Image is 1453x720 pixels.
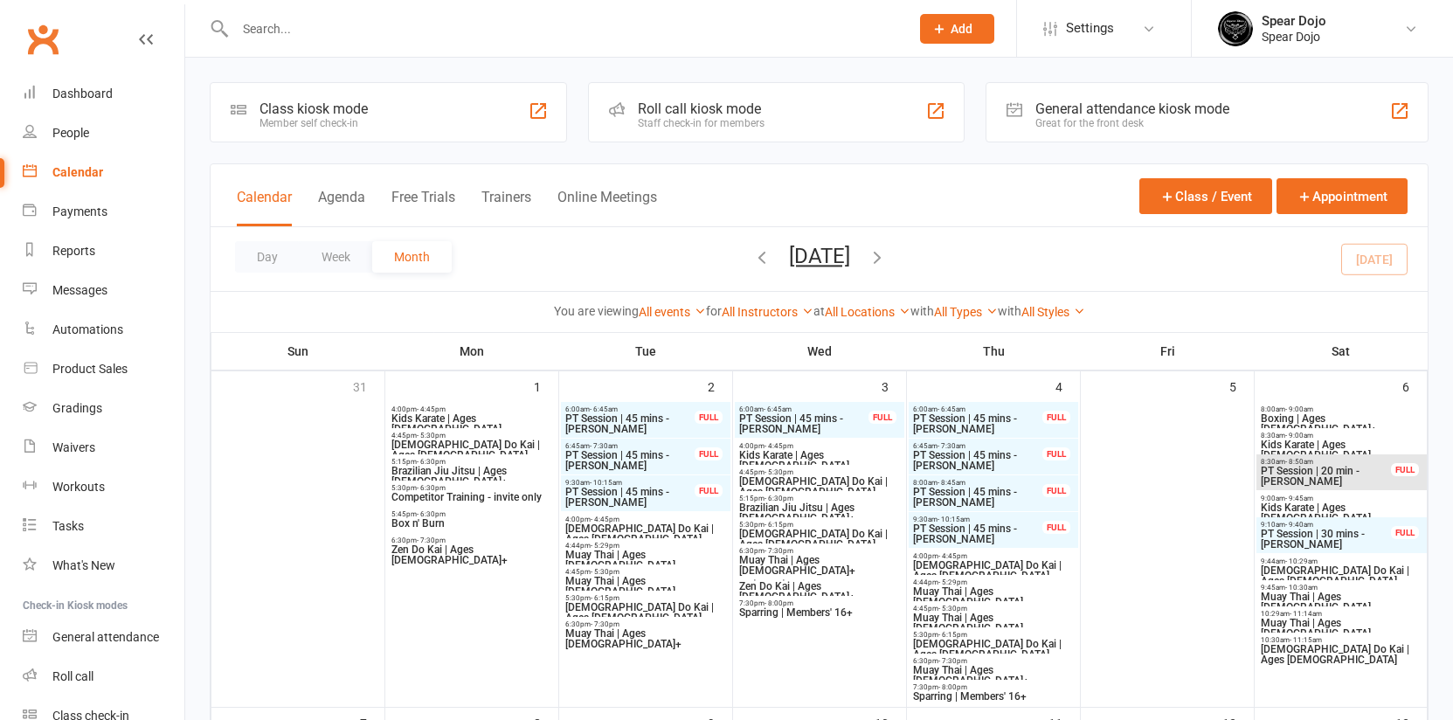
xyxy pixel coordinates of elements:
div: 5 [1229,371,1254,400]
span: Kids Karate | Ages [DEMOGRAPHIC_DATA] [1260,502,1423,523]
span: PT Session | 20 min - [PERSON_NAME] [1260,466,1392,487]
span: 5:15pm [391,458,553,466]
div: Calendar [52,165,103,179]
span: 6:00am [738,405,869,413]
a: Payments [23,192,184,232]
span: 6:45am [912,442,1043,450]
div: Spear Dojo [1262,29,1326,45]
span: PT Session | 45 mins - [PERSON_NAME] [738,413,869,434]
span: PT Session | 45 mins - [PERSON_NAME] [564,450,695,471]
a: All Instructors [722,305,813,319]
span: PT Session | 45 mins - [PERSON_NAME] [564,487,695,508]
span: 4:45pm [564,568,727,576]
span: - 8:45am [938,479,965,487]
a: All Types [934,305,998,319]
span: PT Session | 30 mins - [PERSON_NAME] [1260,529,1392,550]
a: Dashboard [23,74,184,114]
span: 6:00am [564,405,695,413]
span: Kids Karate | Ages [DEMOGRAPHIC_DATA] [391,413,553,434]
img: thumb_image1623745760.png [1218,11,1253,46]
span: [DEMOGRAPHIC_DATA] Do Kai | Ages [DEMOGRAPHIC_DATA] [738,529,901,550]
span: 7:30pm [912,683,1075,691]
div: Roll call kiosk mode [638,100,765,117]
span: Muay Thai | Ages [DEMOGRAPHIC_DATA] [1260,618,1423,639]
span: [DEMOGRAPHIC_DATA] Do Kai | Ages [DEMOGRAPHIC_DATA] [738,476,901,497]
span: 10:29am [1260,610,1423,618]
strong: for [706,304,722,318]
span: - 6:45am [764,405,792,413]
button: Calendar [237,189,292,226]
div: Roll call [52,669,93,683]
span: PT Session | 45 mins - [PERSON_NAME] [564,413,695,434]
span: Muay Thai | Ages [DEMOGRAPHIC_DATA] [564,576,727,597]
a: Gradings [23,389,184,428]
a: Messages [23,271,184,310]
span: Muay Thai | Ages [DEMOGRAPHIC_DATA] [912,586,1075,607]
a: Automations [23,310,184,350]
span: 9:00am [1260,495,1423,502]
span: - 9:00am [1285,432,1313,440]
div: Class kiosk mode [259,100,368,117]
span: - 8:00pm [938,683,967,691]
a: All Locations [825,305,910,319]
span: - 7:30pm [765,547,793,555]
div: FULL [695,447,723,460]
span: Zen Do Kai | Ages [DEMOGRAPHIC_DATA]+ [391,544,553,565]
a: Waivers [23,428,184,467]
div: 1 [534,371,558,400]
span: - 7:30pm [938,657,967,665]
div: General attendance kiosk mode [1035,100,1229,117]
button: Free Trials [391,189,455,226]
span: Sparring | Members' 16+ [912,691,1075,702]
span: PT Session | 45 mins - [PERSON_NAME] [912,413,1043,434]
div: Staff check-in for members [638,117,765,129]
span: 4:00pm [738,442,901,450]
span: Brazilian Jiu Jitsu | Ages [DEMOGRAPHIC_DATA]+ [738,502,901,523]
span: - 6:45am [590,405,618,413]
span: 4:00pm [391,405,553,413]
span: [DEMOGRAPHIC_DATA] Do Kai | Ages [DEMOGRAPHIC_DATA] [1260,565,1423,586]
div: Reports [52,244,95,258]
th: Mon [385,333,559,370]
span: Muay Thai | Ages [DEMOGRAPHIC_DATA] [564,550,727,571]
span: 4:45pm [391,432,553,440]
th: Fri [1081,333,1255,370]
span: 8:00am [1260,405,1423,413]
span: Zen Do Kai | Ages [DEMOGRAPHIC_DATA]+ [738,581,901,602]
span: 7:30pm [738,599,901,607]
span: - 5:29pm [938,578,967,586]
span: 8:00am [912,479,1043,487]
span: - 6:45am [938,405,965,413]
span: 8:30am [1260,458,1392,466]
div: 31 [353,371,384,400]
span: Settings [1066,9,1114,48]
span: 4:45pm [738,468,901,476]
button: Week [300,241,372,273]
div: Dashboard [52,87,113,100]
span: 5:30pm [564,594,727,602]
span: - 11:14am [1290,610,1322,618]
span: - 10:15am [590,479,622,487]
span: - 6:15pm [938,631,967,639]
a: People [23,114,184,153]
span: 4:44pm [912,578,1075,586]
span: Competitor Training - invite only [391,492,553,502]
div: Messages [52,283,107,297]
strong: with [910,304,934,318]
span: 5:30pm [391,484,553,492]
button: Class / Event [1139,178,1272,214]
div: 4 [1055,371,1080,400]
span: 9:45am [1260,584,1423,592]
span: 6:00am [912,405,1043,413]
div: 3 [882,371,906,400]
span: - 5:30pm [417,432,446,440]
a: General attendance kiosk mode [23,618,184,657]
a: What's New [23,546,184,585]
span: - 6:30pm [417,484,446,492]
a: All Styles [1021,305,1085,319]
div: Product Sales [52,362,128,376]
span: 6:30pm [564,620,727,628]
button: Day [235,241,300,273]
div: Great for the front desk [1035,117,1229,129]
span: - 7:30am [590,442,618,450]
